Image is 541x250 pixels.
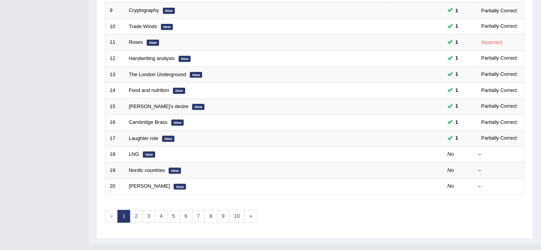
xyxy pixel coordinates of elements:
em: New [174,184,186,190]
em: New [163,8,175,14]
td: 10 [106,18,125,35]
em: New [173,88,185,94]
span: You can still take this question [452,70,461,78]
td: 20 [106,178,125,195]
em: New [169,168,181,174]
td: 16 [106,115,125,131]
em: New [179,56,191,62]
span: You can still take this question [452,134,461,142]
em: New [147,40,159,46]
a: Roses [129,39,143,45]
a: 3 [142,210,155,223]
span: You can still take this question [452,118,461,127]
a: Laughter role [129,135,159,141]
td: 12 [106,50,125,67]
td: 18 [106,147,125,163]
td: 9 [106,3,125,19]
span: You can still take this question [452,22,461,30]
a: 2 [130,210,142,223]
em: New [162,136,174,142]
a: Cryptography [129,7,159,13]
a: Handwriting analysis [129,55,175,61]
td: 19 [106,162,125,178]
span: You can still take this question [452,102,461,110]
em: New [143,152,155,158]
td: 17 [106,130,125,147]
span: « [105,210,118,223]
a: 1 [117,210,130,223]
a: 4 [155,210,167,223]
a: 6 [179,210,192,223]
td: 15 [106,98,125,115]
a: LNG [129,151,139,157]
em: No [447,167,454,173]
div: Partially Correct [478,87,520,95]
em: No [447,183,454,189]
div: Partially Correct [478,118,520,127]
a: Cambridge Brass [129,119,167,125]
div: Partially Correct [478,134,520,142]
em: New [161,24,173,30]
a: 9 [217,210,229,223]
div: – [478,167,520,174]
a: Trade Winds [129,23,157,29]
a: 5 [167,210,180,223]
span: You can still take this question [452,54,461,62]
a: » [245,210,257,223]
td: 13 [106,67,125,83]
em: New [171,120,184,126]
div: Partially Correct [478,54,520,62]
a: The London Underground [129,72,186,77]
div: – [478,151,520,158]
span: You can still take this question [452,87,461,95]
a: 7 [192,210,205,223]
div: Partially Correct [478,22,520,30]
a: Nordic countries [129,167,165,173]
a: Food and nutrition [129,87,169,93]
a: [PERSON_NAME]'s desire [129,103,189,109]
a: 8 [204,210,217,223]
a: 10 [229,210,245,223]
div: Partially Correct [478,70,520,78]
em: New [190,72,202,78]
em: No [447,151,454,157]
div: Incorrect [478,38,506,47]
em: New [192,104,204,110]
td: 11 [106,35,125,51]
span: You can still take this question [452,38,461,47]
span: You can still take this question [452,7,461,15]
td: 14 [106,83,125,99]
div: Partially Correct [478,7,520,15]
a: [PERSON_NAME] [129,183,170,189]
div: Partially Correct [478,102,520,110]
div: – [478,183,520,190]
